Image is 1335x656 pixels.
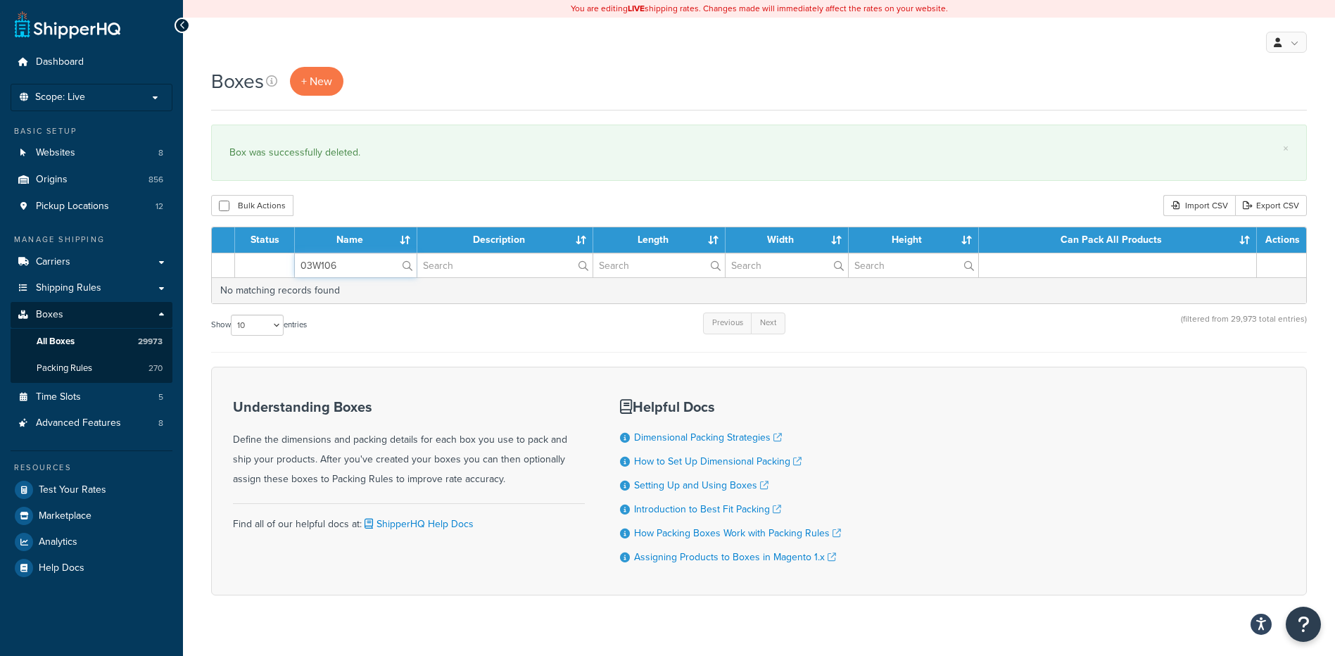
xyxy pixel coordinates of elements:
[417,253,593,277] input: Search
[1181,311,1307,341] div: (filtered from 29,973 total entries)
[751,313,785,334] a: Next
[11,355,172,381] a: Packing Rules 270
[593,253,725,277] input: Search
[156,201,163,213] span: 12
[11,167,172,193] li: Origins
[362,517,474,531] a: ShipperHQ Help Docs
[979,227,1257,253] th: Can Pack All Products : activate to sort column ascending
[36,256,70,268] span: Carriers
[11,302,172,328] a: Boxes
[1163,195,1235,216] div: Import CSV
[15,11,120,39] a: ShipperHQ Home
[158,147,163,159] span: 8
[703,313,752,334] a: Previous
[11,140,172,166] li: Websites
[138,336,163,348] span: 29973
[11,529,172,555] a: Analytics
[158,417,163,429] span: 8
[11,249,172,275] a: Carriers
[229,143,1289,163] div: Box was successfully deleted.
[11,384,172,410] a: Time Slots 5
[233,503,585,534] div: Find all of our helpful docs at:
[11,125,172,137] div: Basic Setup
[36,282,101,294] span: Shipping Rules
[36,417,121,429] span: Advanced Features
[634,478,768,493] a: Setting Up and Using Boxes
[11,555,172,581] a: Help Docs
[233,399,585,415] h3: Understanding Boxes
[290,67,343,96] a: + New
[295,253,417,277] input: Search
[634,430,782,445] a: Dimensional Packing Strategies
[726,227,848,253] th: Width : activate to sort column ascending
[39,510,91,522] span: Marketplace
[11,329,172,355] li: All Boxes
[11,275,172,301] a: Shipping Rules
[849,253,978,277] input: Search
[11,167,172,193] a: Origins 856
[11,194,172,220] a: Pickup Locations 12
[158,391,163,403] span: 5
[39,562,84,574] span: Help Docs
[11,49,172,75] a: Dashboard
[36,391,81,403] span: Time Slots
[39,484,106,496] span: Test Your Rates
[39,536,77,548] span: Analytics
[36,174,68,186] span: Origins
[634,526,841,541] a: How Packing Boxes Work with Packing Rules
[148,362,163,374] span: 270
[849,227,979,253] th: Height : activate to sort column ascending
[36,147,75,159] span: Websites
[1257,227,1306,253] th: Actions
[211,195,293,216] button: Bulk Actions
[620,399,841,415] h3: Helpful Docs
[1286,607,1321,642] button: Open Resource Center
[11,355,172,381] li: Packing Rules
[36,309,63,321] span: Boxes
[11,302,172,382] li: Boxes
[11,477,172,503] a: Test Your Rates
[11,140,172,166] a: Websites 8
[11,462,172,474] div: Resources
[212,277,1306,303] td: No matching records found
[211,68,264,95] h1: Boxes
[11,384,172,410] li: Time Slots
[37,336,75,348] span: All Boxes
[11,410,172,436] a: Advanced Features 8
[417,227,593,253] th: Description : activate to sort column ascending
[1283,143,1289,154] a: ×
[11,410,172,436] li: Advanced Features
[36,201,109,213] span: Pickup Locations
[233,399,585,489] div: Define the dimensions and packing details for each box you use to pack and ship your products. Af...
[628,2,645,15] b: LIVE
[1235,195,1307,216] a: Export CSV
[11,329,172,355] a: All Boxes 29973
[301,73,332,89] span: + New
[35,92,85,103] span: Scope: Live
[295,227,417,253] th: Name : activate to sort column ascending
[37,362,92,374] span: Packing Rules
[634,550,836,564] a: Assigning Products to Boxes in Magento 1.x
[235,227,295,253] th: Status
[211,315,307,336] label: Show entries
[634,454,802,469] a: How to Set Up Dimensional Packing
[11,503,172,529] a: Marketplace
[726,253,847,277] input: Search
[593,227,726,253] th: Length : activate to sort column ascending
[11,234,172,246] div: Manage Shipping
[231,315,284,336] select: Showentries
[634,502,781,517] a: Introduction to Best Fit Packing
[11,194,172,220] li: Pickup Locations
[148,174,163,186] span: 856
[36,56,84,68] span: Dashboard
